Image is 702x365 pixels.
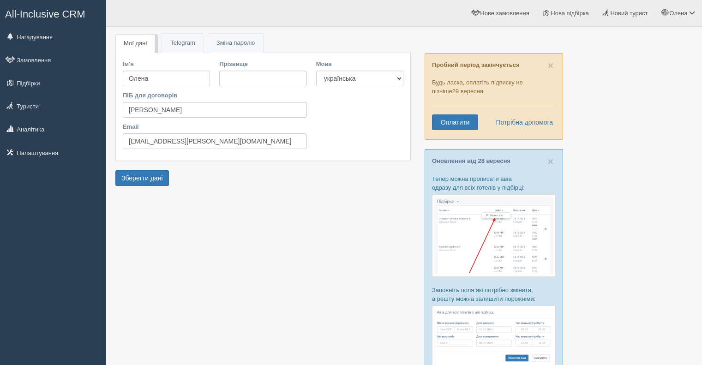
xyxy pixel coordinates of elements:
span: Новий турист [610,10,648,17]
span: Нове замовлення [480,10,529,17]
span: All-Inclusive CRM [5,8,85,20]
label: Email [123,122,307,131]
a: Оплатити [432,114,478,130]
input: Олена [123,102,307,118]
button: Зберегти дані [115,170,169,186]
label: Ім'я [123,60,210,68]
p: Заповніть поля які потрібно змінити, а решту можна залишити порожніми: [432,286,556,303]
span: Зміна паролю [216,39,255,46]
span: Олена [669,10,687,17]
a: Telegram [162,34,203,53]
a: All-Inclusive CRM [0,0,106,26]
label: Прізвище [219,60,306,68]
img: %D0%BF%D1%96%D0%B4%D0%B1%D1%96%D1%80%D0%BA%D0%B0-%D0%B0%D0%B2%D1%96%D0%B0-1-%D1%81%D1%80%D0%BC-%D... [432,194,556,277]
span: × [548,156,553,167]
a: Потрібна допомога [490,114,553,130]
span: 29 вересня [452,88,483,95]
b: Пробний період закінчується [432,61,520,68]
a: Оновлення від 28 вересня [432,157,510,164]
label: Мова [316,60,403,68]
p: Тепер можна прописати авіа одразу для всіх готелів у підбірці: [432,174,556,192]
div: Будь ласка, оплатіть підписку не пізніше [425,53,563,140]
span: × [548,60,553,71]
label: ПІБ для договорів [123,91,307,100]
button: Close [548,156,553,166]
span: Нова підбірка [551,10,589,17]
a: Мої дані [115,34,155,53]
a: Зміна паролю [208,34,263,53]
